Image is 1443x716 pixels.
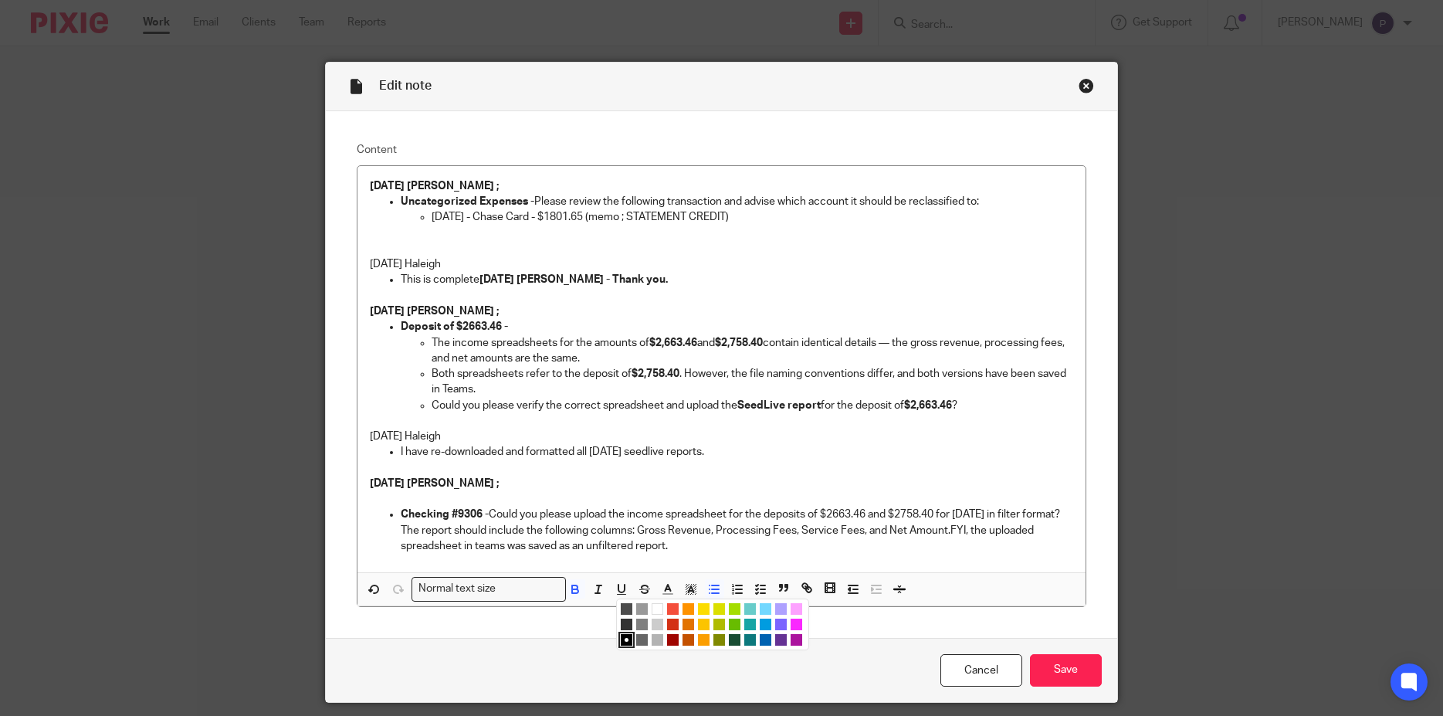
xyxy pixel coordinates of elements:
[401,272,1074,287] p: This is complete
[370,306,499,317] strong: [DATE] [PERSON_NAME] ;
[621,634,632,646] li: color:#000000
[401,196,534,207] strong: Uncategorized Expenses -
[698,603,710,615] li: color:#FCDC00
[737,400,821,411] strong: SeedLive report
[370,256,1074,272] p: [DATE] Haleigh
[729,634,740,646] li: color:#194D33
[401,507,1074,554] p: Could you please upload the income spreadsheet for the deposits of $2663.46 and $2758.40 for [DAT...
[412,577,566,601] div: Search for option
[667,634,679,646] li: color:#9F0500
[683,634,694,646] li: color:#C45100
[760,619,771,630] li: color:#009CE0
[940,654,1022,687] a: Cancel
[636,603,648,615] li: color:#999999
[632,368,679,379] strong: $2,758.40
[698,634,710,646] li: color:#FB9E00
[744,634,756,646] li: color:#0C797D
[760,603,771,615] li: color:#73D8FF
[904,400,952,411] strong: $2,663.46
[636,634,648,646] li: color:#666666
[415,581,500,597] span: Normal text size
[683,603,694,615] li: color:#FE9200
[616,599,809,650] div: Compact color picker
[370,429,1074,444] p: [DATE] Haleigh
[667,619,679,630] li: color:#D33115
[775,603,787,615] li: color:#AEA1FF
[713,619,725,630] li: color:#B0BC00
[791,634,802,646] li: color:#AB149E
[652,619,663,630] li: color:#CCCCCC
[621,619,632,630] li: color:#333333
[715,338,763,348] strong: $2,758.40
[500,581,556,597] input: Search for option
[683,619,694,630] li: color:#E27300
[621,603,632,615] li: color:#4D4D4D
[744,603,756,615] li: color:#68CCCA
[401,321,508,332] strong: Deposit of $2663.46 -
[401,194,1074,209] p: Please review the following transaction and advise which account it should be reclassified to:
[791,619,802,630] li: color:#FA28FF
[652,634,663,646] li: color:#B3B3B3
[370,181,499,192] strong: [DATE] [PERSON_NAME] ;
[357,142,1087,158] label: Content
[432,335,1074,367] p: The income spreadsheets for the amounts of and contain identical details — the gross revenue, pro...
[401,509,489,520] strong: Checking #9306 -
[1030,654,1102,687] input: Save
[370,478,499,489] strong: [DATE] [PERSON_NAME] ;
[1079,78,1094,93] div: Close this dialog window
[479,274,668,285] strong: [DATE] [PERSON_NAME] - Thank you.
[432,366,1074,398] p: Both spreadsheets refer to the deposit of . However, the file naming conventions differ, and both...
[775,634,787,646] li: color:#653294
[432,398,1074,413] p: Could you please verify the correct spreadsheet and upload the for the deposit of ?
[652,603,663,615] li: color:#FFFFFF
[401,444,1074,460] p: I have re-downloaded and formatted all [DATE] seedlive reports.
[432,209,1074,225] p: [DATE] - Chase Card - $1801.65 (memo ; STATEMENT CREDIT)
[649,338,697,348] strong: $2,663.46
[698,619,710,630] li: color:#FCC400
[713,603,725,615] li: color:#DBDF00
[775,619,787,630] li: color:#7B64FF
[713,634,725,646] li: color:#808900
[760,634,771,646] li: color:#0062B1
[791,603,802,615] li: color:#FDA1FF
[744,619,756,630] li: color:#16A5A5
[636,619,648,630] li: color:#808080
[667,603,679,615] li: color:#F44E3B
[379,80,432,92] span: Edit note
[729,603,740,615] li: color:#A4DD00
[729,619,740,630] li: color:#68BC00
